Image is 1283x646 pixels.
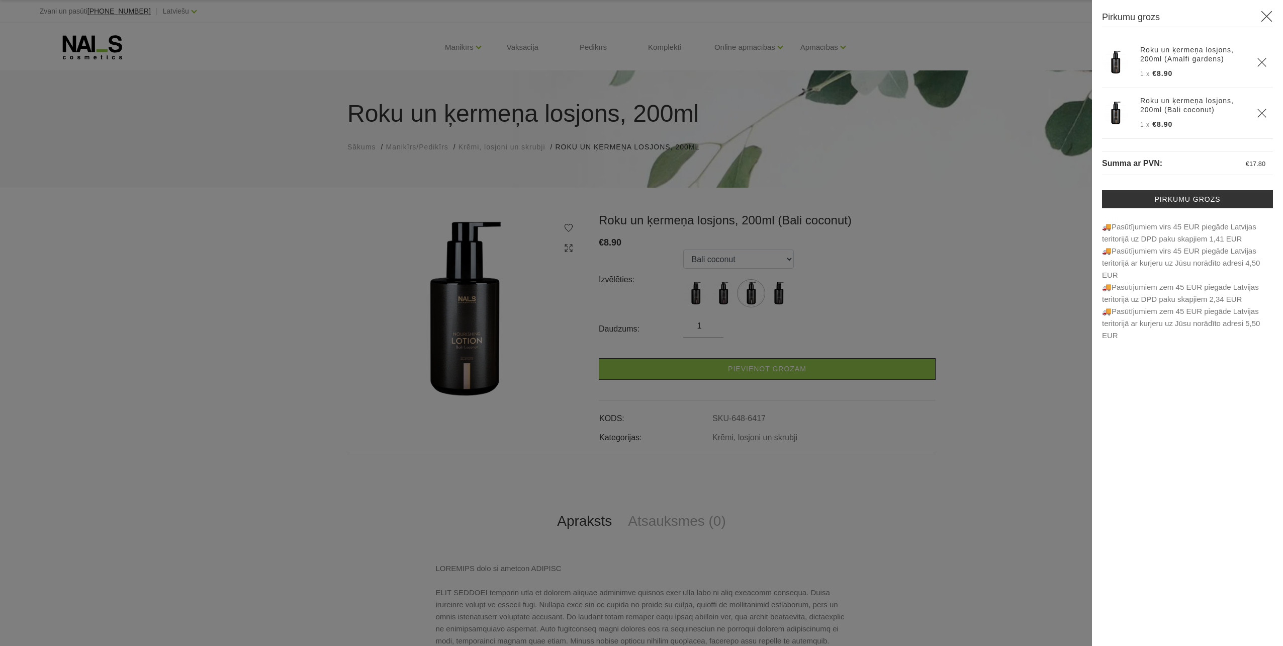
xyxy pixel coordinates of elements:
a: Delete [1257,108,1267,118]
h3: Pirkumu grozs [1102,10,1273,27]
span: 1 x [1140,121,1150,128]
span: €8.90 [1152,69,1172,77]
span: €8.90 [1152,120,1172,128]
p: 🚚Pasūtījumiem virs 45 EUR piegāde Latvijas teritorijā uz DPD paku skapjiem 1,41 EUR 🚚Pasūtī... [1102,221,1273,342]
a: Roku un ķermeņa losjons, 200ml (Bali coconut) [1140,96,1245,114]
a: Delete [1257,57,1267,67]
a: Roku un ķermeņa losjons, 200ml (Amalfi gardens) [1140,45,1245,63]
span: Summa ar PVN: [1102,159,1162,168]
span: 17.80 [1249,160,1265,168]
span: € [1246,160,1249,168]
a: Pirkumu grozs [1102,190,1273,208]
span: 1 x [1140,70,1150,77]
